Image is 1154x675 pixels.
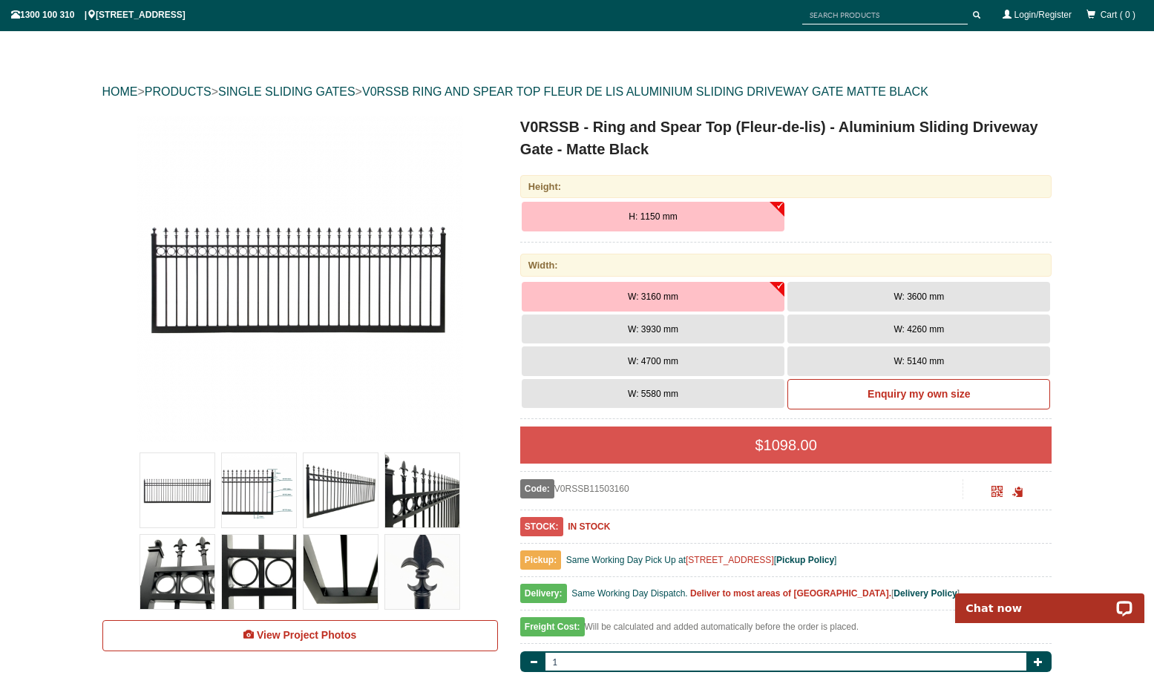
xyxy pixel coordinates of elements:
span: W: 5140 mm [894,356,944,366]
img: V0RSSB - Ring and Spear Top (Fleur-de-lis) - Aluminium Sliding Driveway Gate - Matte Black [385,453,459,527]
div: Height: [520,175,1052,198]
a: [STREET_ADDRESS] [686,555,774,565]
img: V0RSSB - Ring and Spear Top (Fleur-de-lis) - Aluminium Sliding Driveway Gate - Matte Black [304,535,378,609]
h1: V0RSSB - Ring and Spear Top (Fleur-de-lis) - Aluminium Sliding Driveway Gate - Matte Black [520,116,1052,160]
span: Cart ( 0 ) [1101,10,1135,20]
b: Enquiry my own size [868,388,970,400]
a: View Project Photos [102,620,498,651]
div: [ ] [520,585,1052,610]
span: 1098.00 [764,437,817,453]
img: V0RSSB - Ring and Spear Top (Fleur-de-lis) - Aluminium Sliding Driveway Gate - Matte Black [140,453,214,527]
iframe: LiveChat chat widget [945,576,1154,623]
span: Click to copy the URL [1012,487,1023,498]
a: Enquiry my own size [787,379,1050,410]
div: Will be calculated and added automatically before the order is placed. [520,618,1052,644]
button: W: 4700 mm [522,346,784,376]
a: Delivery Policy [894,588,957,599]
button: W: 3160 mm [522,282,784,312]
a: PRODUCTS [145,85,212,98]
span: W: 4260 mm [894,324,944,335]
span: W: 3160 mm [628,292,678,302]
span: W: 3930 mm [628,324,678,335]
span: W: 3600 mm [894,292,944,302]
span: H: 1150 mm [629,211,677,222]
button: W: 4260 mm [787,315,1050,344]
a: V0RSSB RING AND SPEAR TOP FLEUR DE LIS ALUMINIUM SLIDING DRIVEWAY GATE MATTE BLACK [362,85,928,98]
span: Same Working Day Pick Up at [ ] [566,555,837,565]
span: Code: [520,479,554,498]
a: Login/Register [1014,10,1072,20]
span: Delivery: [520,584,567,603]
div: > > > [102,68,1052,116]
a: V0RSSB - Ring and Spear Top (Fleur-de-lis) - Aluminium Sliding Driveway Gate - Matte Black - H: 1... [104,116,496,442]
img: V0RSSB - Ring and Spear Top (Fleur-de-lis) - Aluminium Sliding Driveway Gate - Matte Black [222,535,296,609]
img: V0RSSB - Ring and Spear Top (Fleur-de-lis) - Aluminium Sliding Driveway Gate - Matte Black [304,453,378,527]
b: Deliver to most areas of [GEOGRAPHIC_DATA]. [690,588,891,599]
a: HOME [102,85,138,98]
img: V0RSSB - Ring and Spear Top (Fleur-de-lis) - Aluminium Sliding Driveway Gate - Matte Black [140,535,214,609]
img: V0RSSB - Ring and Spear Top (Fleur-de-lis) - Aluminium Sliding Driveway Gate - Matte Black [385,535,459,609]
a: Click to enlarge and scan to share. [991,488,1003,498]
button: W: 3930 mm [522,315,784,344]
span: Pickup: [520,550,561,570]
a: Pickup Policy [776,555,834,565]
span: Freight Cost: [520,617,585,636]
button: W: 3600 mm [787,282,1050,312]
span: W: 5580 mm [628,389,678,399]
span: STOCK: [520,517,563,536]
div: V0RSSB11503160 [520,479,963,498]
img: V0RSSB - Ring and Spear Top (Fleur-de-lis) - Aluminium Sliding Driveway Gate - Matte Black [222,453,296,527]
span: W: 4700 mm [628,356,678,366]
b: IN STOCK [568,521,610,532]
button: W: 5580 mm [522,379,784,409]
span: View Project Photos [257,629,356,641]
img: V0RSSB - Ring and Spear Top (Fleur-de-lis) - Aluminium Sliding Driveway Gate - Matte Black - H: 1... [137,116,463,442]
button: W: 5140 mm [787,346,1050,376]
input: SEARCH PRODUCTS [802,6,968,24]
a: SINGLE SLIDING GATES [218,85,355,98]
div: Width: [520,254,1052,277]
div: $ [520,427,1052,464]
span: Same Working Day Dispatch. [571,588,688,599]
button: H: 1150 mm [522,202,784,231]
span: 1300 100 310 | [STREET_ADDRESS] [11,10,186,20]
